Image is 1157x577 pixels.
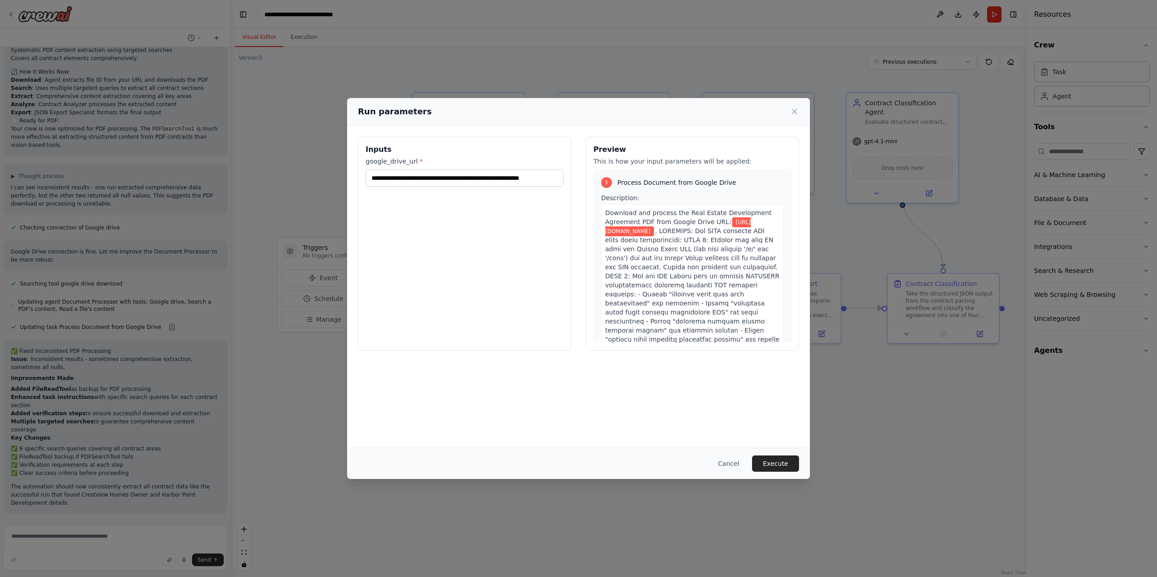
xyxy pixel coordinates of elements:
h3: Preview [593,144,791,155]
button: Cancel [711,455,747,472]
span: . LOREMIPS: Dol SITA consecte ADI elits doeiu temporincidi: UTLA 8: Etdolor mag aliq EN admi ven ... [605,227,780,451]
span: Variable: google_drive_url [605,217,751,236]
span: Download and process the Real Estate Development Agreement PDF from Google Drive URL: [605,209,771,225]
button: Execute [752,455,799,472]
p: This is how your input parameters will be applied: [593,157,791,166]
h3: Inputs [366,144,564,155]
h2: Run parameters [358,105,432,118]
div: 1 [601,177,612,188]
label: google_drive_url [366,157,564,166]
span: Process Document from Google Drive [617,178,736,187]
span: Description: [601,194,639,202]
